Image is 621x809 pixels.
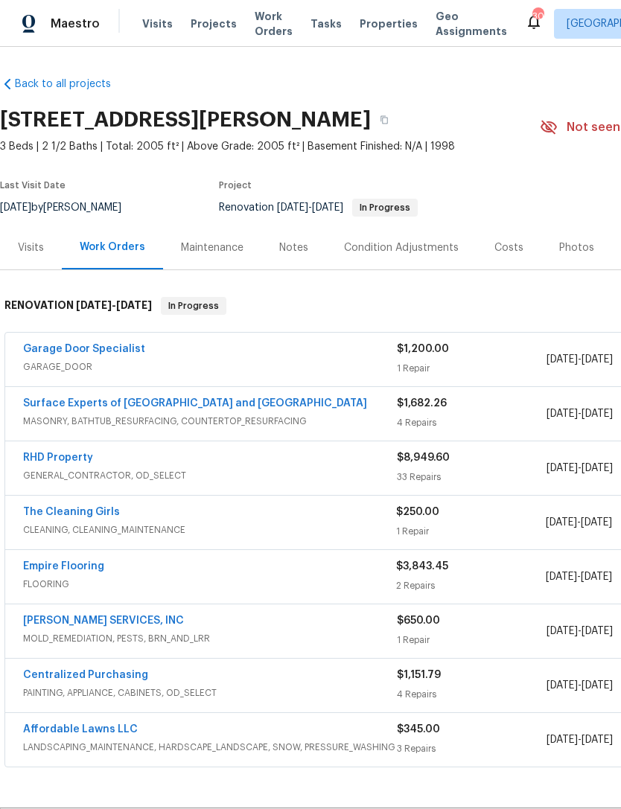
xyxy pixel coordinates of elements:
span: Project [219,181,252,190]
div: 3 Repairs [397,741,547,756]
div: Work Orders [80,240,145,255]
span: $8,949.60 [397,453,450,463]
span: In Progress [162,298,225,313]
span: Tasks [310,19,342,29]
span: [DATE] [116,300,152,310]
span: [DATE] [547,735,578,745]
span: $345.00 [397,724,440,735]
span: - [547,624,613,639]
div: 4 Repairs [397,687,547,702]
span: [DATE] [582,735,613,745]
span: [DATE] [76,300,112,310]
span: [DATE] [546,517,577,528]
span: - [547,352,613,367]
a: Surface Experts of [GEOGRAPHIC_DATA] and [GEOGRAPHIC_DATA] [23,398,367,409]
span: - [76,300,152,310]
span: $250.00 [396,507,439,517]
span: MASONRY, BATHTUB_RESURFACING, COUNTERTOP_RESURFACING [23,414,397,429]
div: Photos [559,240,594,255]
a: RHD Property [23,453,93,463]
span: $1,151.79 [397,670,441,680]
span: - [277,202,343,213]
span: - [546,515,612,530]
span: [DATE] [547,409,578,419]
span: [DATE] [581,572,612,582]
div: Maintenance [181,240,243,255]
span: Geo Assignments [436,9,507,39]
div: 30 [532,9,543,24]
span: In Progress [354,203,416,212]
span: [DATE] [547,354,578,365]
span: Projects [191,16,237,31]
a: The Cleaning Girls [23,507,120,517]
span: PAINTING, APPLIANCE, CABINETS, OD_SELECT [23,685,397,700]
span: Maestro [51,16,100,31]
span: - [547,732,613,747]
span: $650.00 [397,615,440,626]
a: Affordable Lawns LLC [23,724,138,735]
span: [DATE] [582,409,613,419]
div: 1 Repair [397,633,547,647]
h6: RENOVATION [4,297,152,315]
span: $1,200.00 [397,344,449,354]
span: [DATE] [312,202,343,213]
div: Visits [18,240,44,255]
div: Condition Adjustments [344,240,459,255]
span: FLOORING [23,577,396,592]
span: [DATE] [582,626,613,636]
div: 1 Repair [397,361,547,376]
span: Properties [360,16,418,31]
span: - [546,569,612,584]
span: CLEANING, CLEANING_MAINTENANCE [23,522,396,537]
span: $1,682.26 [397,398,447,409]
span: [DATE] [546,572,577,582]
span: [DATE] [582,463,613,473]
span: Visits [142,16,173,31]
span: [DATE] [547,626,578,636]
a: [PERSON_NAME] SERVICES, INC [23,615,184,626]
span: [DATE] [547,463,578,473]
div: 1 Repair [396,524,545,539]
span: [DATE] [582,354,613,365]
div: 2 Repairs [396,578,545,593]
span: [DATE] [582,680,613,691]
span: MOLD_REMEDIATION, PESTS, BRN_AND_LRR [23,631,397,646]
div: 33 Repairs [397,470,547,485]
span: [DATE] [277,202,308,213]
span: - [547,461,613,476]
span: GARAGE_DOOR [23,359,397,374]
span: Renovation [219,202,418,213]
button: Copy Address [371,106,398,133]
span: - [547,678,613,693]
span: [DATE] [547,680,578,691]
span: LANDSCAPING_MAINTENANCE, HARDSCAPE_LANDSCAPE, SNOW, PRESSURE_WASHING [23,740,397,755]
div: 4 Repairs [397,415,547,430]
span: - [547,406,613,421]
span: [DATE] [581,517,612,528]
div: Notes [279,240,308,255]
div: Costs [494,240,523,255]
span: $3,843.45 [396,561,448,572]
span: GENERAL_CONTRACTOR, OD_SELECT [23,468,397,483]
a: Garage Door Specialist [23,344,145,354]
span: Work Orders [255,9,293,39]
a: Centralized Purchasing [23,670,148,680]
a: Empire Flooring [23,561,104,572]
